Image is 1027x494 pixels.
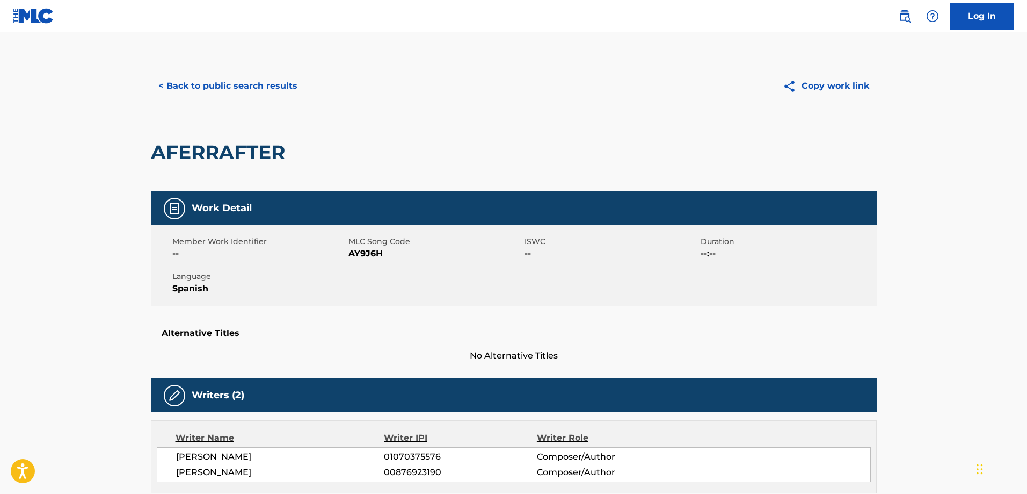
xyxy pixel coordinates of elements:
img: help [926,10,939,23]
span: Composer/Author [537,466,676,479]
span: Language [172,271,346,282]
span: Duration [701,236,874,247]
span: Composer/Author [537,450,676,463]
span: [PERSON_NAME] [176,450,384,463]
span: -- [172,247,346,260]
span: Member Work Identifier [172,236,346,247]
h5: Writers (2) [192,389,244,402]
a: Log In [950,3,1014,30]
span: AY9J6H [348,247,522,260]
img: Copy work link [783,80,802,93]
h5: Work Detail [192,202,252,214]
span: MLC Song Code [348,236,522,247]
h2: AFERRAFTER [151,140,290,164]
a: Public Search [894,5,915,27]
img: search [898,10,911,23]
button: Copy work link [775,73,877,99]
div: Writer Name [176,432,384,445]
span: Spanish [172,282,346,295]
iframe: Chat Widget [973,442,1027,494]
h5: Alternative Titles [162,328,866,339]
span: [PERSON_NAME] [176,466,384,479]
span: -- [525,247,698,260]
div: Drag [977,453,983,485]
div: Writer IPI [384,432,537,445]
div: Writer Role [537,432,676,445]
span: 01070375576 [384,450,536,463]
img: Writers [168,389,181,402]
img: Work Detail [168,202,181,215]
span: --:-- [701,247,874,260]
span: No Alternative Titles [151,349,877,362]
span: ISWC [525,236,698,247]
div: Help [922,5,943,27]
span: 00876923190 [384,466,536,479]
img: MLC Logo [13,8,54,24]
button: < Back to public search results [151,73,305,99]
